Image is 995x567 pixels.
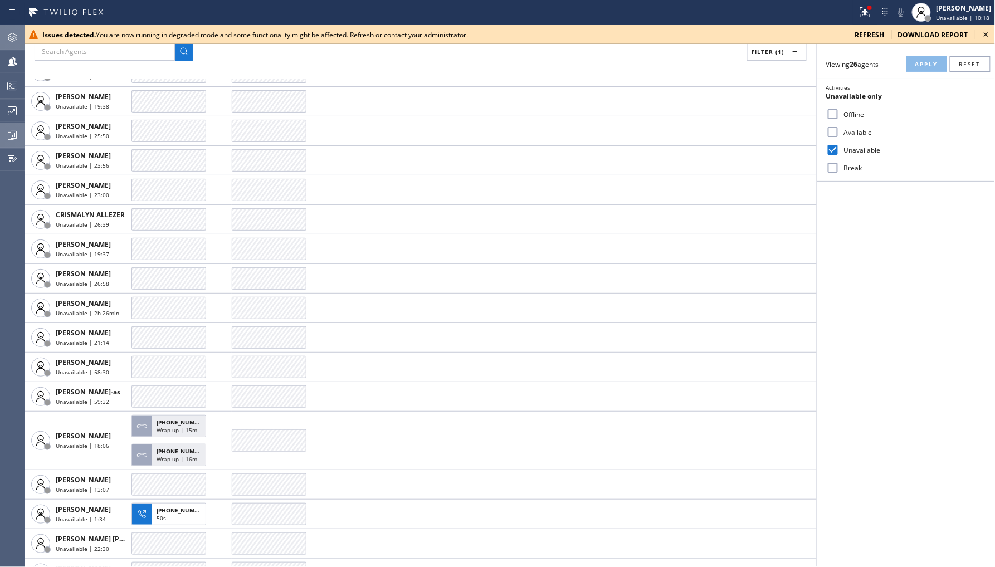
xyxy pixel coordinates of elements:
[56,505,111,514] span: [PERSON_NAME]
[35,43,175,61] input: Search Agents
[826,60,879,69] span: Viewing agents
[42,30,96,40] b: Issues detected.
[915,60,938,68] span: Apply
[56,534,168,544] span: [PERSON_NAME] [PERSON_NAME]
[840,110,986,119] label: Offline
[157,426,197,434] span: Wrap up | 15m
[937,3,992,13] div: [PERSON_NAME]
[826,84,986,91] div: Activities
[855,30,885,40] span: refresh
[56,210,125,219] span: CRISMALYN ALLEZER
[157,447,207,455] span: [PHONE_NUMBER]
[56,545,109,553] span: Unavailable | 22:30
[850,60,858,69] strong: 26
[56,121,111,131] span: [PERSON_NAME]
[56,92,111,101] span: [PERSON_NAME]
[56,162,109,169] span: Unavailable | 23:56
[826,91,882,101] span: Unavailable only
[56,339,109,346] span: Unavailable | 21:14
[157,418,207,426] span: [PHONE_NUMBER]
[56,442,109,449] span: Unavailable | 18:06
[56,398,109,405] span: Unavailable | 59:32
[747,43,807,61] button: Filter (1)
[56,250,109,258] span: Unavailable | 19:37
[893,4,909,20] button: Mute
[950,56,991,72] button: Reset
[56,191,109,199] span: Unavailable | 23:00
[906,56,947,72] button: Apply
[898,30,968,40] span: download report
[840,128,986,137] label: Available
[840,163,986,173] label: Break
[56,475,111,485] span: [PERSON_NAME]
[959,60,981,68] span: Reset
[56,368,109,376] span: Unavailable | 58:30
[157,455,197,463] span: Wrap up | 16m
[56,515,106,523] span: Unavailable | 1:34
[840,145,986,155] label: Unavailable
[56,280,109,287] span: Unavailable | 26:58
[937,14,990,22] span: Unavailable | 10:18
[56,358,111,367] span: [PERSON_NAME]
[56,151,111,160] span: [PERSON_NAME]
[56,269,111,278] span: [PERSON_NAME]
[56,387,120,397] span: [PERSON_NAME]-as
[56,328,111,338] span: [PERSON_NAME]
[56,102,109,110] span: Unavailable | 19:38
[42,30,846,40] div: You are now running in degraded mode and some functionality might be affected. Refresh or contact...
[56,132,109,140] span: Unavailable | 25:50
[752,48,784,56] span: Filter (1)
[56,239,111,249] span: [PERSON_NAME]
[56,180,111,190] span: [PERSON_NAME]
[56,486,109,493] span: Unavailable | 13:07
[56,309,119,317] span: Unavailable | 2h 26min
[131,412,209,441] button: [PHONE_NUMBER]Wrap up | 15m
[56,299,111,308] span: [PERSON_NAME]
[131,500,209,529] button: [PHONE_NUMBER]50s
[56,431,111,441] span: [PERSON_NAME]
[157,506,207,514] span: [PHONE_NUMBER]
[56,221,109,228] span: Unavailable | 26:39
[131,441,209,470] button: [PHONE_NUMBER]Wrap up | 16m
[157,514,166,522] span: 50s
